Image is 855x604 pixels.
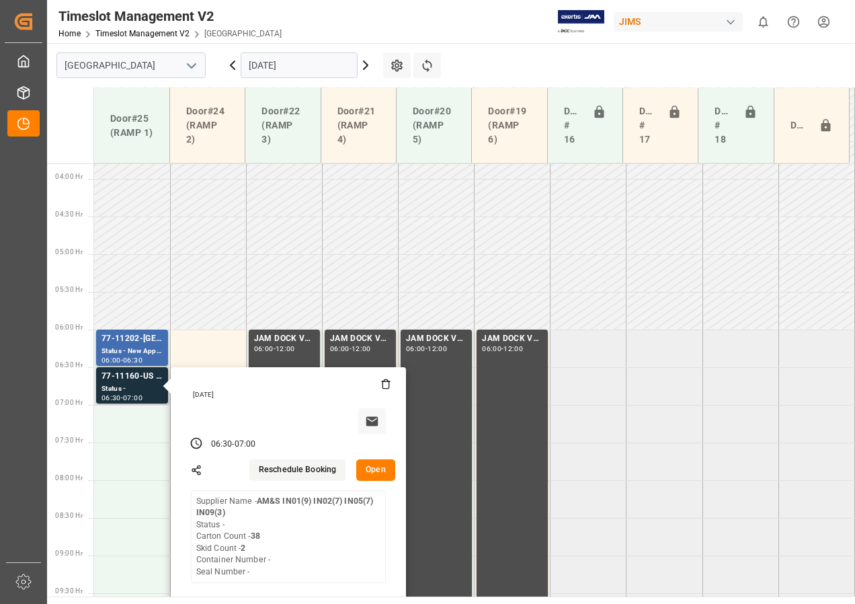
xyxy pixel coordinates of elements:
[748,7,778,37] button: show 0 new notifications
[95,29,190,38] a: Timeslot Management V2
[274,346,276,352] div: -
[101,346,163,357] div: Status - New Appointment
[188,390,391,400] div: [DATE]
[56,52,206,78] input: Type to search/select
[709,99,737,152] div: Doors # 18
[425,346,427,352] div: -
[350,346,352,352] div: -
[55,399,83,406] span: 07:00 Hr
[406,332,466,346] div: JAM DOCK VOLUME CONTROL
[55,512,83,519] span: 08:30 Hr
[427,346,447,352] div: 12:00
[634,99,662,152] div: Doors # 17
[332,99,385,152] div: Door#21 (RAMP 4)
[251,531,260,541] b: 38
[241,52,358,78] input: DD-MM-YYYY
[614,12,743,32] div: JIMS
[123,357,142,363] div: 06:30
[105,106,159,145] div: Door#25 (RAMP 1)
[503,346,523,352] div: 12:00
[407,99,460,152] div: Door#20 (RAMP 5)
[58,29,81,38] a: Home
[256,99,309,152] div: Door#22 (RAMP 3)
[778,7,809,37] button: Help Center
[482,346,501,352] div: 06:00
[211,439,233,451] div: 06:30
[785,113,813,139] div: Door#23
[101,370,163,383] div: 77-11160-US SHIP#/M
[55,211,83,218] span: 04:30 Hr
[249,459,345,481] button: Reschedule Booking
[121,395,123,401] div: -
[55,286,83,293] span: 05:30 Hr
[330,332,391,346] div: JAM DOCK VOLUME CONTROL
[55,361,83,369] span: 06:30 Hr
[330,346,350,352] div: 06:00
[406,346,425,352] div: 06:00
[101,332,163,346] div: 77-11202-[GEOGRAPHIC_DATA]
[254,346,274,352] div: 06:00
[356,459,395,481] button: Open
[181,99,234,152] div: Door#24 (RAMP 2)
[352,346,371,352] div: 12:00
[55,587,83,595] span: 09:30 Hr
[101,357,121,363] div: 06:00
[235,439,256,451] div: 07:00
[276,346,295,352] div: 12:00
[181,55,201,76] button: open menu
[196,496,374,518] b: AM&S IN01(9) IN02(7) IN05(7) IN09(3)
[501,346,503,352] div: -
[55,324,83,331] span: 06:00 Hr
[232,439,234,451] div: -
[614,9,748,34] button: JIMS
[123,395,142,401] div: 07:00
[55,248,83,256] span: 05:00 Hr
[55,437,83,444] span: 07:30 Hr
[559,99,587,152] div: Doors # 16
[241,543,245,553] b: 2
[121,357,123,363] div: -
[483,99,536,152] div: Door#19 (RAMP 6)
[482,332,542,346] div: JAM DOCK VOLUME CONTROL
[196,496,380,578] div: Supplier Name - Status - Carton Count - Skid Count - Container Number - Seal Number -
[101,383,163,395] div: Status -
[55,173,83,180] span: 04:00 Hr
[101,395,121,401] div: 06:30
[254,332,315,346] div: JAM DOCK VOLUME CONTROL
[55,550,83,557] span: 09:00 Hr
[58,6,282,26] div: Timeslot Management V2
[55,474,83,482] span: 08:00 Hr
[558,10,604,34] img: Exertis%20JAM%20-%20Email%20Logo.jpg_1722504956.jpg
